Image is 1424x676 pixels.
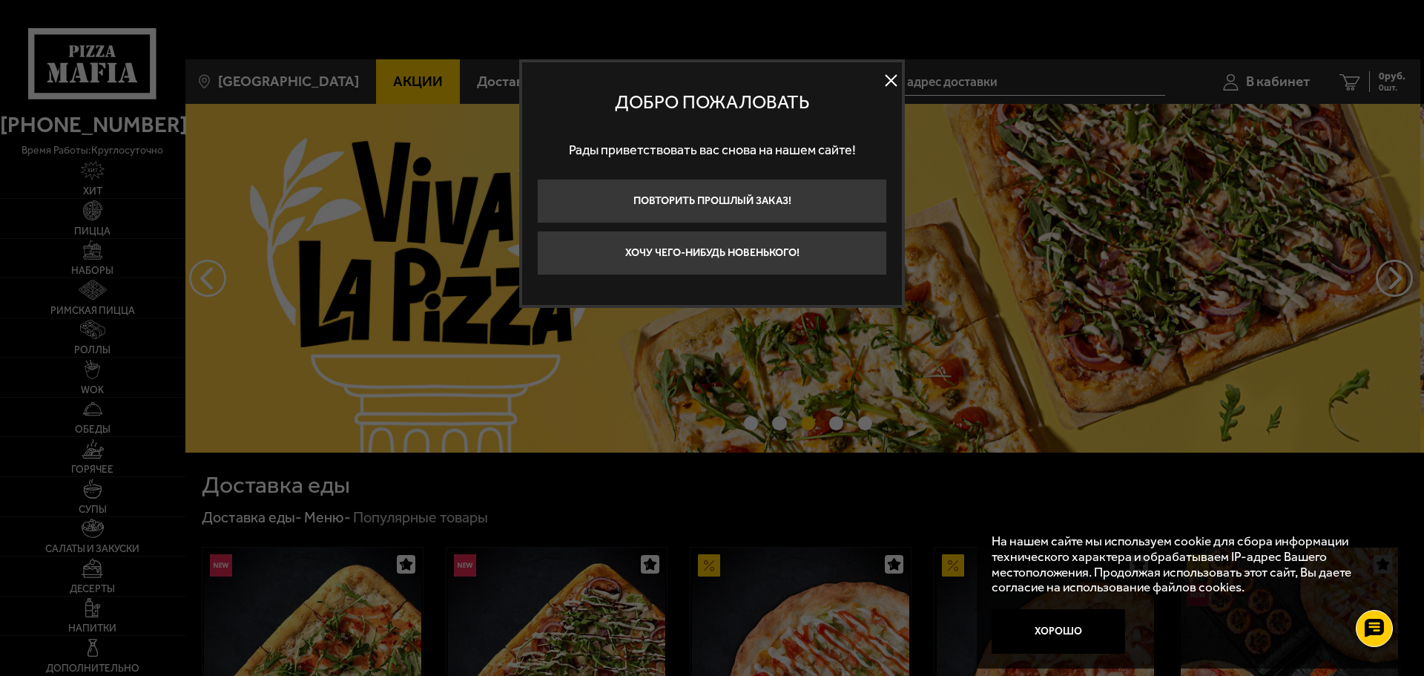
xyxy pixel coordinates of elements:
p: Рады приветствовать вас снова на нашем сайте! [537,128,887,171]
button: Хорошо [992,609,1125,654]
p: На нашем сайте мы используем cookie для сбора информации технического характера и обрабатываем IP... [992,534,1380,595]
p: Добро пожаловать [537,91,887,114]
button: Повторить прошлый заказ! [537,179,887,223]
button: Хочу чего-нибудь новенького! [537,231,887,275]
